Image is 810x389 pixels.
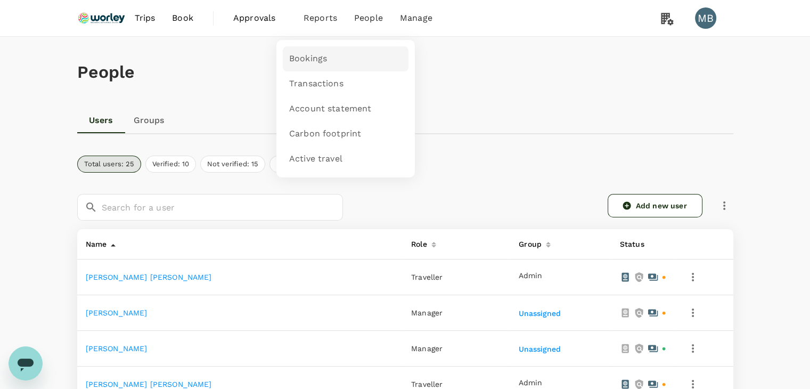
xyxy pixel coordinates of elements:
[86,273,212,281] a: [PERSON_NAME] [PERSON_NAME]
[289,53,327,65] span: Bookings
[200,156,265,173] button: Not verified: 15
[354,12,383,25] span: People
[77,156,141,173] button: Total users: 25
[519,345,563,354] button: Unassigned
[86,380,212,388] a: [PERSON_NAME] [PERSON_NAME]
[611,229,675,260] th: Status
[411,380,443,388] span: Traveller
[411,344,443,353] span: Manager
[102,194,343,221] input: Search for a user
[233,12,287,25] span: Approvals
[86,309,148,317] a: [PERSON_NAME]
[86,344,148,353] a: [PERSON_NAME]
[608,194,702,217] a: Add new user
[269,156,331,173] button: Deactivated: 0
[283,46,408,71] a: Bookings
[519,310,563,318] button: Unassigned
[289,128,361,140] span: Carbon footprint
[283,71,408,96] a: Transactions
[411,309,443,317] span: Manager
[77,6,126,30] img: Ranhill Worley Sdn Bhd
[81,233,107,250] div: Name
[289,78,343,90] span: Transactions
[411,273,443,281] span: Traveller
[145,156,196,173] button: Verified: 10
[9,346,43,380] iframe: Button to launch messaging window
[134,12,155,25] span: Trips
[695,7,716,29] div: MB
[283,121,408,147] a: Carbon footprint
[400,12,432,25] span: Manage
[514,233,542,250] div: Group
[304,12,337,25] span: Reports
[407,233,427,250] div: Role
[283,96,408,121] a: Account statement
[519,379,542,387] button: Admin
[125,108,173,133] a: Groups
[77,108,125,133] a: Users
[283,147,408,172] a: Active travel
[289,153,342,165] span: Active travel
[77,62,733,82] h1: People
[172,12,193,25] span: Book
[519,272,542,280] button: Admin
[289,103,372,115] span: Account statement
